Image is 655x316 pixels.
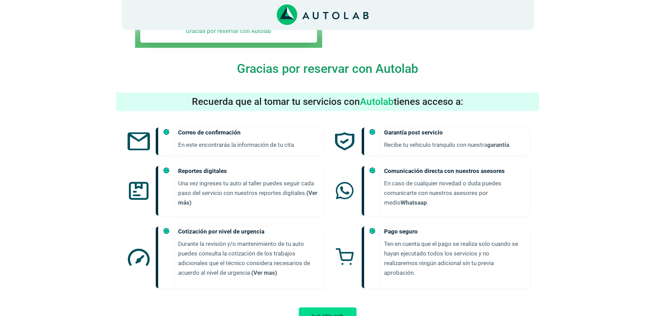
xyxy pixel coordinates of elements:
[487,141,509,148] a: garantía
[178,166,318,176] h5: Reportes digitales
[384,239,524,277] p: Ten en cuenta que el pago se realiza solo cuando se hayan ejecutado todos los servicios y no real...
[384,128,524,137] h5: Garantía post servicio
[178,178,318,207] p: Una vez ingreses tu auto al taller puedes seguir cada paso del servicio con nuestros reportes dig...
[178,128,318,137] h5: Correo de confirmación
[178,239,318,277] p: Durante la revisión y/o mantenimiento de tu auto puedes consulta la cotización de los trabajos ad...
[251,269,277,276] a: (Ver mas)
[178,227,318,236] h5: Cotización por nivel de urgencia
[401,199,427,206] a: Whatsaap
[151,28,306,34] h5: Gracias por reservar con Autolab
[384,227,524,236] h5: Pago seguro
[277,11,369,18] a: Link al sitio de autolab
[384,178,524,207] p: En caso de cualquier novedad o duda puedes comunicarte con nuestros asesores por medio .
[178,189,317,206] a: (Ver más)
[360,96,394,107] span: Autolab
[121,62,534,76] h4: Gracias por reservar con Autolab
[116,96,539,108] h3: Recuerda que al tomar tu servicios con tienes acceso a:
[384,140,524,150] p: Recibe tu vehículo tranquilo con nuestra
[384,166,524,176] h5: Comunicación directa con nuestros asesores
[178,140,318,150] p: En este encontrarás la información de tu cita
